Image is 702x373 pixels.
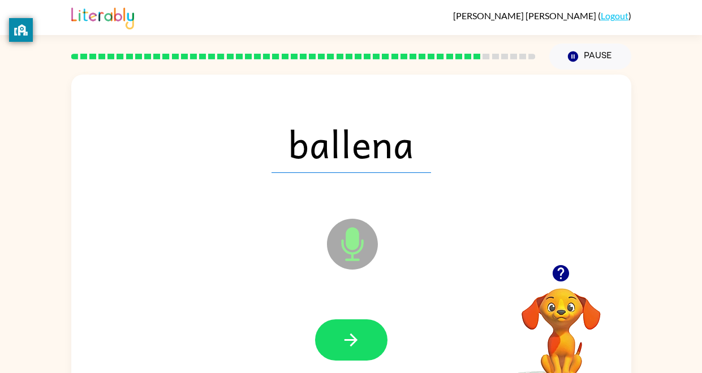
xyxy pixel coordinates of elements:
[453,10,598,21] span: [PERSON_NAME] [PERSON_NAME]
[9,18,33,42] button: privacy banner
[601,10,628,21] a: Logout
[71,5,134,29] img: Literably
[549,44,631,70] button: Pause
[453,10,631,21] div: ( )
[272,114,431,173] span: ballena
